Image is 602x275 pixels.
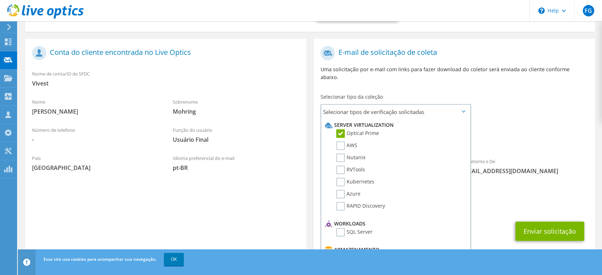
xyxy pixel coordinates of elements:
[32,164,159,172] span: [GEOGRAPHIC_DATA]
[313,154,454,186] div: Para
[336,154,365,162] label: Nutanix
[336,166,365,174] label: RVTools
[25,94,166,119] div: Nome
[323,219,466,228] li: Workloads
[173,136,299,144] span: Usuário Final
[321,93,383,100] label: Selecionar tipo da coleção
[321,46,584,60] h1: E-mail de solicitação de coleta
[32,108,159,115] span: [PERSON_NAME]
[321,105,470,119] span: Selecionar tipos de verificação solicitadas
[32,136,159,144] span: -
[321,66,588,81] p: Uma solicitação por e-mail com links para fazer download do coletor será enviada ao cliente confo...
[323,121,466,129] li: Server Virtualization
[32,79,299,87] span: Vivest
[173,108,299,115] span: Mohring
[515,222,584,241] button: Enviar solicitação
[313,122,595,150] div: Coleções solicitadas
[323,245,466,254] li: Armazenamento
[25,66,306,91] div: Nome de conta/ID de SFDC
[336,178,374,186] label: Kubernetes
[43,256,156,262] span: Esse site usa cookies para acompanhar sua navegação.
[164,253,184,266] a: OK
[166,123,306,147] div: Função do usuário
[538,7,545,14] svg: \n
[336,202,385,211] label: RAPID Discovery
[173,164,299,172] span: pt-BR
[336,129,379,138] label: Optical Prime
[25,123,166,147] div: Número de telefone
[166,151,306,175] div: Idioma preferencial do e-mail
[166,94,306,119] div: Sobrenome
[336,228,373,237] label: SQL Server
[336,141,357,150] label: AWS
[313,190,595,214] div: CC e Responder para
[454,154,595,178] div: Remetente e De
[336,190,360,198] label: Azure
[32,46,296,60] h1: Conta do cliente encontrada no Live Optics
[25,151,166,175] div: País
[461,167,588,175] span: [EMAIL_ADDRESS][DOMAIN_NAME]
[583,5,594,16] span: FG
